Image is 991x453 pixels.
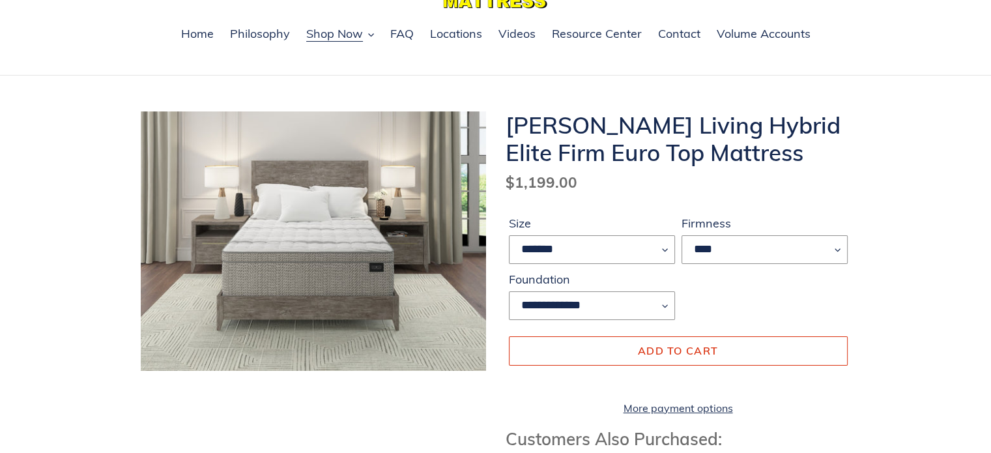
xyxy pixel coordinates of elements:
span: FAQ [390,26,414,42]
a: FAQ [384,25,420,44]
a: Videos [492,25,542,44]
span: Philosophy [230,26,290,42]
a: Philosophy [223,25,296,44]
h1: [PERSON_NAME] Living Hybrid Elite Firm Euro Top Mattress [506,111,851,166]
span: Add to cart [638,344,718,357]
a: Contact [652,25,707,44]
span: Volume Accounts [717,26,811,42]
span: Home [181,26,214,42]
span: Shop Now [306,26,363,42]
label: Size [509,214,675,232]
label: Firmness [682,214,848,232]
button: Add to cart [509,336,848,365]
span: Contact [658,26,700,42]
a: More payment options [509,400,848,416]
span: Locations [430,26,482,42]
a: Locations [424,25,489,44]
label: Foundation [509,270,675,288]
button: Shop Now [300,25,381,44]
span: Resource Center [552,26,642,42]
a: Volume Accounts [710,25,817,44]
a: Home [175,25,220,44]
h3: Customers Also Purchased: [506,429,851,449]
a: Resource Center [545,25,648,44]
span: Videos [498,26,536,42]
span: $1,199.00 [506,173,577,192]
